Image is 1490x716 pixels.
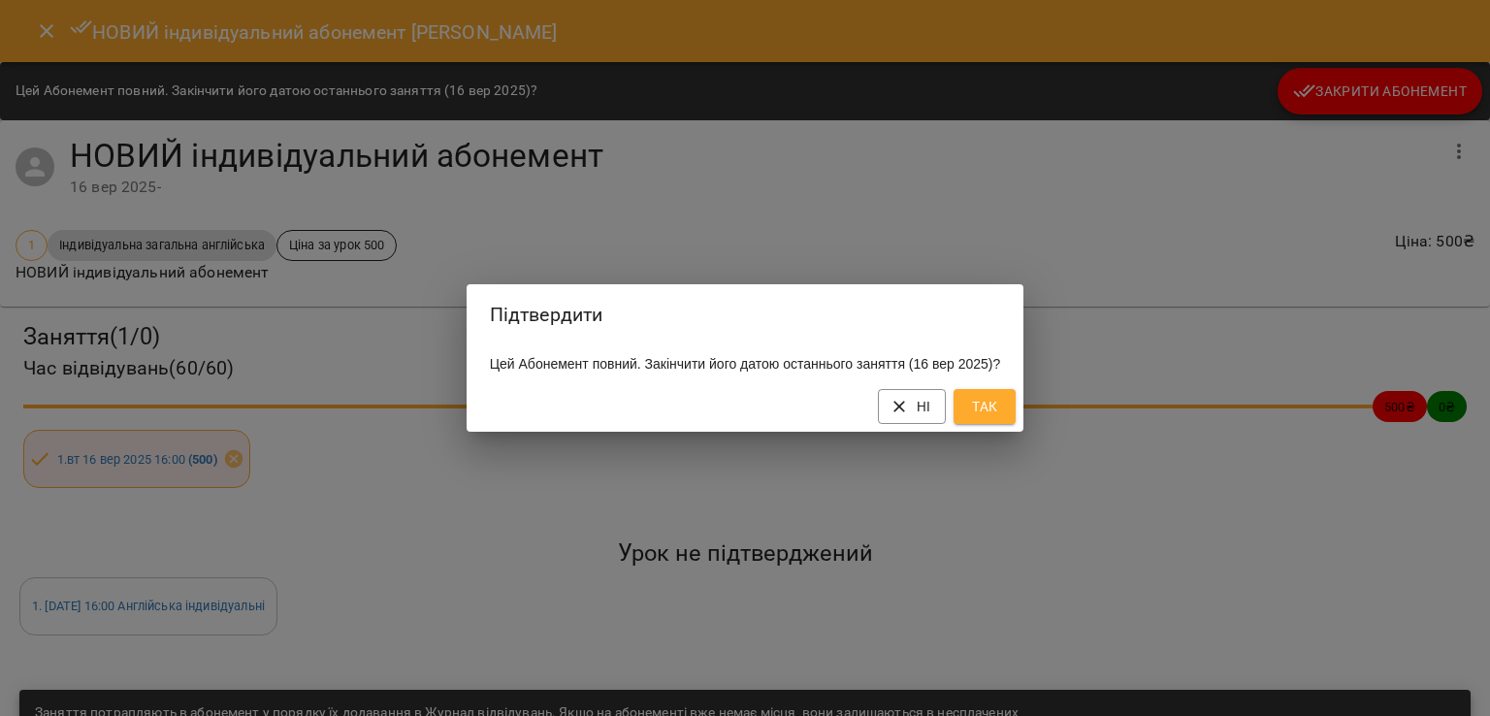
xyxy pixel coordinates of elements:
button: Ні [878,389,947,424]
button: Так [954,389,1016,424]
div: Цей Абонемент повний. Закінчити його датою останнього заняття (16 вер 2025)? [467,346,1024,381]
h2: Підтвердити [490,300,1001,330]
span: Ні [893,395,931,418]
span: Так [969,395,1000,418]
